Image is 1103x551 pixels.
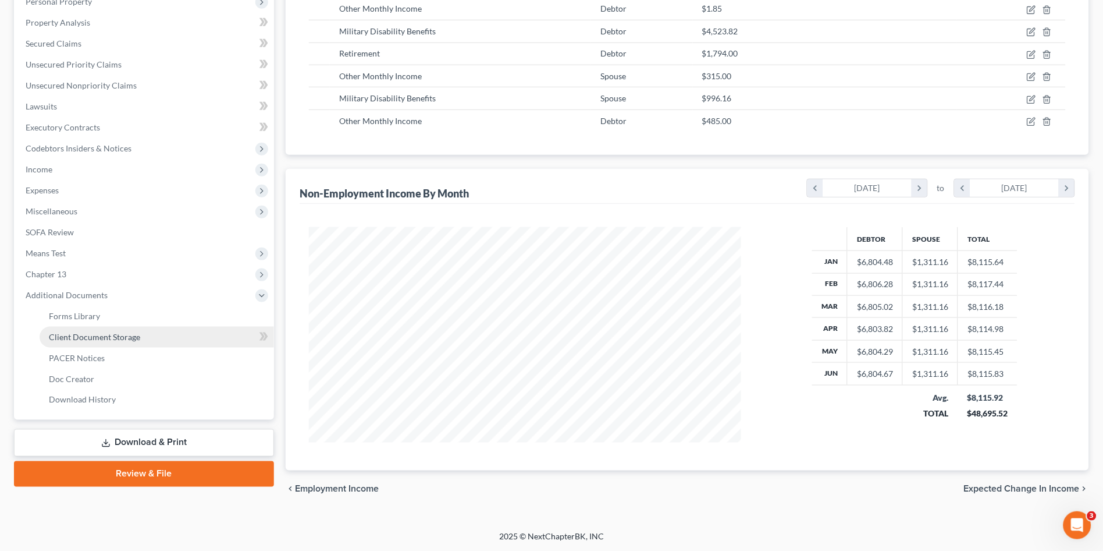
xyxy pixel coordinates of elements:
span: Client Document Storage [49,332,140,342]
a: Lawsuits [16,96,274,117]
span: Debtor [600,48,627,58]
th: Feb [812,273,848,295]
span: Other Monthly Income [339,3,422,13]
td: $8,115.45 [958,340,1017,362]
th: Total [958,227,1017,250]
div: Non-Employment Income By Month [300,186,469,200]
button: Expected Change in Income chevron_right [964,485,1089,494]
span: Secured Claims [26,38,81,48]
span: Debtor [600,116,627,126]
span: Miscellaneous [26,206,77,216]
a: Download & Print [14,429,274,457]
span: $1.85 [702,3,723,13]
span: $1,794.00 [702,48,738,58]
a: Review & File [14,461,274,487]
span: SOFA Review [26,227,74,237]
span: Unsecured Priority Claims [26,59,122,69]
td: $8,114.98 [958,318,1017,340]
a: SOFA Review [16,222,274,243]
div: $6,804.29 [857,346,893,358]
div: $1,311.16 [912,256,948,268]
th: Jan [812,251,848,273]
span: Download History [49,395,116,405]
i: chevron_right [1059,179,1074,197]
span: Property Analysis [26,17,90,27]
div: $1,311.16 [912,346,948,358]
span: $315.00 [702,71,732,81]
div: Avg. [912,392,949,404]
span: Other Monthly Income [339,116,422,126]
a: Forms Library [40,306,274,327]
span: Debtor [600,26,627,36]
a: Secured Claims [16,33,274,54]
td: $8,115.83 [958,363,1017,385]
div: $6,803.82 [857,323,893,335]
button: chevron_left Employment Income [286,485,379,494]
div: $48,695.52 [967,408,1008,420]
a: PACER Notices [40,348,274,369]
iframe: Intercom live chat [1063,511,1091,539]
div: $6,804.48 [857,256,893,268]
span: Codebtors Insiders & Notices [26,143,131,153]
a: Download History [40,390,274,411]
span: Additional Documents [26,290,108,300]
span: Spouse [600,93,626,103]
div: TOTAL [912,408,949,420]
div: $6,806.28 [857,278,893,290]
i: chevron_left [807,179,823,197]
div: [DATE] [970,179,1059,197]
th: Apr [812,318,848,340]
td: $8,117.44 [958,273,1017,295]
div: $1,311.16 [912,301,948,313]
div: $8,115.92 [967,392,1008,404]
span: Employment Income [295,485,379,494]
i: chevron_right [1080,485,1089,494]
th: May [812,340,848,362]
span: Lawsuits [26,101,57,111]
th: Jun [812,363,848,385]
div: [DATE] [823,179,912,197]
div: $1,311.16 [912,323,948,335]
td: $8,116.18 [958,296,1017,318]
span: Military Disability Benefits [339,26,436,36]
span: Doc Creator [49,374,94,384]
i: chevron_right [912,179,927,197]
a: Property Analysis [16,12,274,33]
div: $6,804.67 [857,368,893,380]
a: Executory Contracts [16,117,274,138]
div: $6,805.02 [857,301,893,313]
span: $4,523.82 [702,26,738,36]
th: Spouse [903,227,958,250]
span: Military Disability Benefits [339,93,436,103]
span: $996.16 [702,93,732,103]
span: 3 [1087,511,1097,521]
span: Spouse [600,71,626,81]
span: Expenses [26,185,59,195]
a: Doc Creator [40,369,274,390]
span: PACER Notices [49,353,105,363]
span: Income [26,164,52,174]
div: $1,311.16 [912,368,948,380]
i: chevron_left [286,485,295,494]
a: Unsecured Priority Claims [16,54,274,75]
span: Expected Change in Income [964,485,1080,494]
span: $485.00 [702,116,732,126]
span: Forms Library [49,311,100,321]
th: Debtor [848,227,903,250]
th: Mar [812,296,848,318]
span: to [937,182,945,194]
span: Other Monthly Income [339,71,422,81]
span: Unsecured Nonpriority Claims [26,80,137,90]
span: Debtor [600,3,627,13]
span: Chapter 13 [26,269,66,279]
span: Retirement [339,48,380,58]
a: Unsecured Nonpriority Claims [16,75,274,96]
a: Client Document Storage [40,327,274,348]
td: $8,115.64 [958,251,1017,273]
i: chevron_left [955,179,970,197]
span: Executory Contracts [26,122,100,132]
div: $1,311.16 [912,278,948,290]
span: Means Test [26,248,66,258]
